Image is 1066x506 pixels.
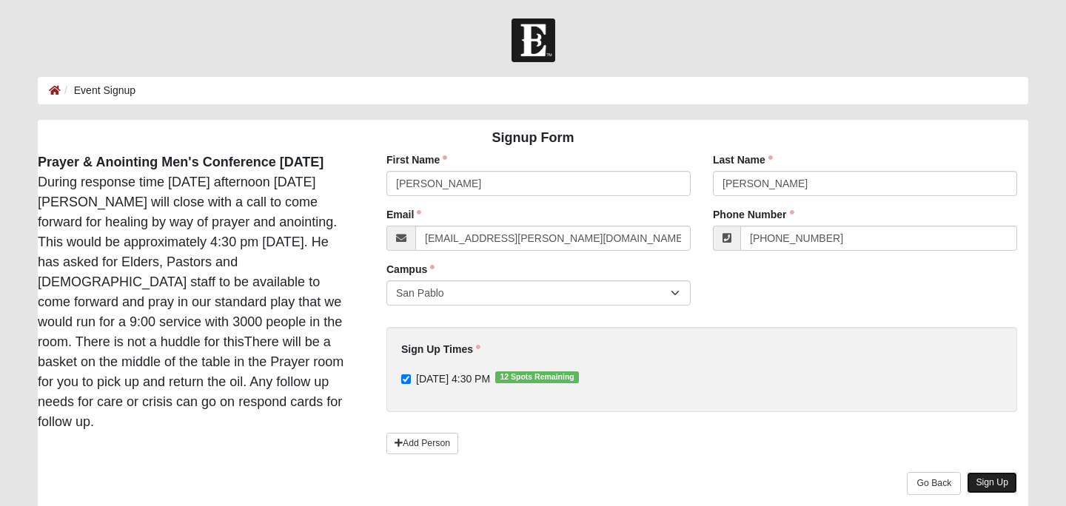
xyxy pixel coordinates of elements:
[61,83,135,98] li: Event Signup
[386,152,447,167] label: First Name
[27,152,364,432] div: During response time [DATE] afternoon [DATE] [PERSON_NAME] will close with a call to come forward...
[38,130,1028,146] h4: Signup Form
[386,207,421,222] label: Email
[713,207,794,222] label: Phone Number
[713,152,773,167] label: Last Name
[38,155,324,169] strong: Prayer & Anointing Men's Conference [DATE]
[386,262,435,277] label: Campus
[967,472,1017,493] a: Sign Up
[495,371,579,383] span: 12 Spots Remaining
[907,472,961,495] a: Go Back
[386,433,458,454] a: Add Person
[512,18,555,62] img: Church of Eleven22 Logo
[401,374,411,384] input: [DATE] 4:30 PM12 Spots Remaining
[401,342,480,357] label: Sign Up Times
[416,373,490,385] span: [DATE] 4:30 PM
